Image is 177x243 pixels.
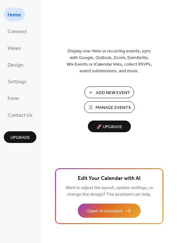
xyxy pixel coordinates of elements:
[78,174,141,183] span: Edit Your Calendar with AI
[4,74,30,88] a: Settings
[84,86,134,98] button: Add New Event
[8,27,27,37] span: Connect
[84,101,135,113] button: Manage Events
[4,41,25,55] a: Views
[88,121,131,132] button: 🚀 Upgrade
[96,90,130,96] span: Add New Event
[4,24,31,38] a: Connect
[92,123,127,131] span: 🚀 Upgrade
[4,131,36,143] button: Upgrade
[4,91,23,105] a: Form
[8,77,27,87] span: Settings
[78,204,141,218] button: Open AI Assistant
[4,58,27,71] a: Design
[95,104,131,111] span: Manage Events
[8,94,19,104] span: Form
[4,8,25,21] a: Home
[10,134,30,141] span: Upgrade
[67,48,152,74] span: Display one-time or recurring events, sync with Google, Outlook, Zoom, Eventbrite, Wix Events or ...
[8,44,21,53] span: Views
[87,208,122,215] span: Open AI Assistant
[65,184,153,199] span: Want to adjust the layout, update settings, or change the design? The assistant can help.
[4,108,36,121] a: Contact Us
[8,60,23,70] span: Design
[8,110,33,120] span: Contact Us
[8,10,21,20] span: Home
